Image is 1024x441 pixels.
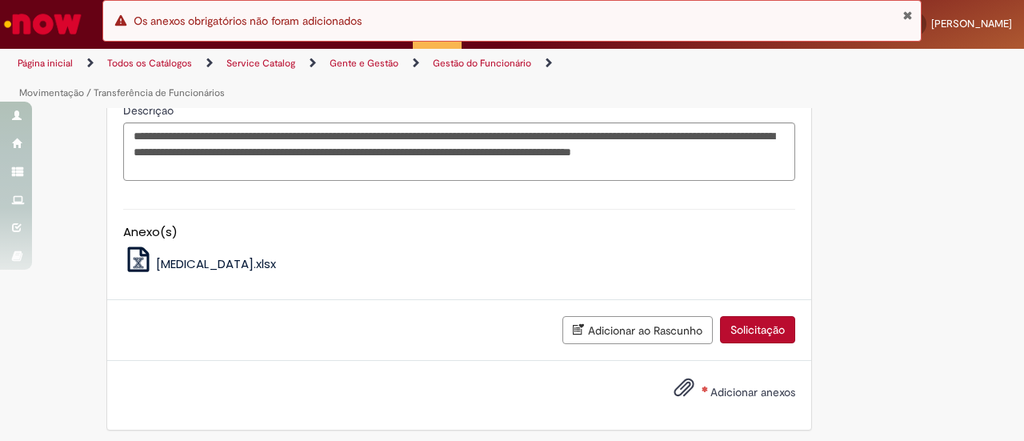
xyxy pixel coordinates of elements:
img: ServiceNow [2,8,84,40]
textarea: Descrição [123,122,795,181]
span: Adicionar anexos [710,385,795,399]
button: Adicionar anexos [670,373,698,410]
button: Solicitação [720,316,795,343]
ul: Trilhas de página [12,49,670,108]
a: [MEDICAL_DATA].xlsx [123,255,277,272]
button: Adicionar ao Rascunho [562,316,713,344]
a: Todos os Catálogos [107,57,192,70]
span: Descrição [123,103,177,118]
span: Os anexos obrigatórios não foram adicionados [134,14,362,28]
span: [PERSON_NAME] [931,17,1012,30]
a: Movimentação / Transferência de Funcionários [19,86,225,99]
a: Gestão do Funcionário [433,57,531,70]
h5: Anexo(s) [123,226,795,239]
a: Página inicial [18,57,73,70]
a: Service Catalog [226,57,295,70]
span: [MEDICAL_DATA].xlsx [156,255,276,272]
a: Gente e Gestão [330,57,398,70]
button: Fechar Notificação [902,9,913,22]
